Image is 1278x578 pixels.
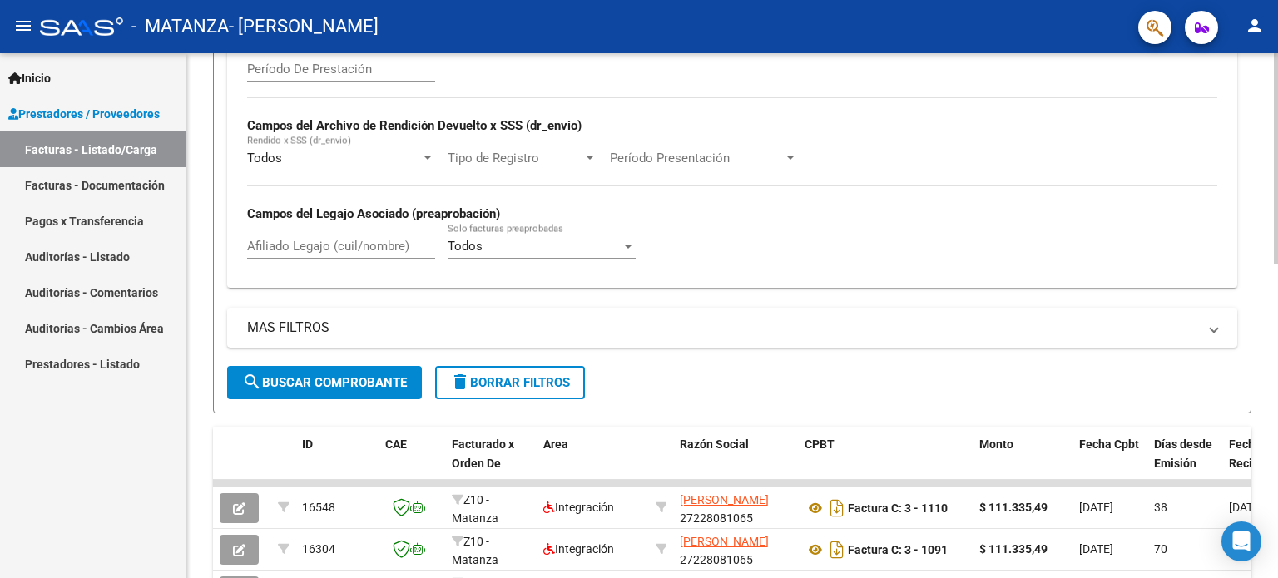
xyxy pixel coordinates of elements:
datatable-header-cell: Días desde Emisión [1147,427,1222,500]
span: Todos [448,239,483,254]
mat-expansion-panel-header: MAS FILTROS [227,308,1237,348]
span: Prestadores / Proveedores [8,105,160,123]
span: Período Presentación [610,151,783,165]
strong: Factura C: 3 - 1110 [848,501,948,515]
mat-icon: menu [13,16,33,36]
datatable-header-cell: Fecha Cpbt [1072,427,1147,500]
mat-panel-title: MAS FILTROS [247,319,1197,337]
span: 38 [1154,501,1167,514]
div: 27228081065 [680,491,791,526]
span: Z10 - Matanza [452,535,498,567]
span: Area [543,437,568,451]
span: [DATE] [1229,501,1263,514]
span: CPBT [805,437,835,451]
span: [DATE] [1079,542,1113,556]
span: Fecha Cpbt [1079,437,1139,451]
div: 27228081065 [680,532,791,567]
mat-icon: delete [450,372,470,392]
button: Buscar Comprobante [227,366,422,399]
span: Integración [543,542,614,556]
strong: Campos del Archivo de Rendición Devuelto x SSS (dr_envio) [247,118,582,133]
span: Integración [543,501,614,514]
datatable-header-cell: Facturado x Orden De [445,427,537,500]
button: Borrar Filtros [435,366,585,399]
i: Descargar documento [826,536,848,563]
span: Fecha Recibido [1229,437,1276,470]
datatable-header-cell: CPBT [798,427,973,500]
span: ID [302,437,313,451]
span: Inicio [8,69,51,87]
span: [PERSON_NAME] [680,493,769,506]
datatable-header-cell: Razón Social [673,427,798,500]
strong: $ 111.335,49 [979,501,1048,514]
span: - [PERSON_NAME] [229,8,379,45]
span: Tipo de Registro [448,151,582,165]
span: [PERSON_NAME] [680,535,769,548]
div: Open Intercom Messenger [1221,521,1261,561]
strong: Campos del Legajo Asociado (preaprobación) [247,206,500,221]
span: Días desde Emisión [1154,437,1212,470]
datatable-header-cell: Area [537,427,649,500]
span: Buscar Comprobante [242,375,407,390]
datatable-header-cell: CAE [379,427,445,500]
mat-icon: person [1245,16,1265,36]
span: - MATANZA [131,8,229,45]
datatable-header-cell: ID [295,427,379,500]
span: CAE [385,437,407,451]
span: Facturado x Orden De [452,437,514,470]
span: 70 [1154,542,1167,556]
strong: Factura C: 3 - 1091 [848,543,948,556]
span: 16304 [302,542,335,556]
mat-icon: search [242,372,262,392]
span: Razón Social [680,437,749,451]
span: [DATE] [1079,501,1113,514]
span: Todos [247,151,282,165]
span: Monto [979,437,1013,451]
datatable-header-cell: Monto [973,427,1072,500]
strong: $ 111.335,49 [979,542,1048,556]
span: Borrar Filtros [450,375,570,390]
span: 16548 [302,501,335,514]
span: Z10 - Matanza [452,493,498,526]
i: Descargar documento [826,495,848,521]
